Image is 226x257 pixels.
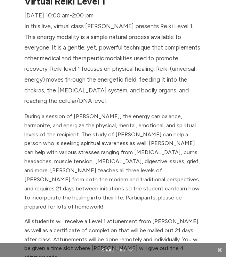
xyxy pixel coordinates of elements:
div: - [24,10,94,21]
p: During a session of [PERSON_NAME], the energy can balance, harmonize, and energize the physical, ... [24,112,202,211]
span: [DATE] 10:00 am [24,12,70,19]
span: 2:00 pm [72,12,94,19]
